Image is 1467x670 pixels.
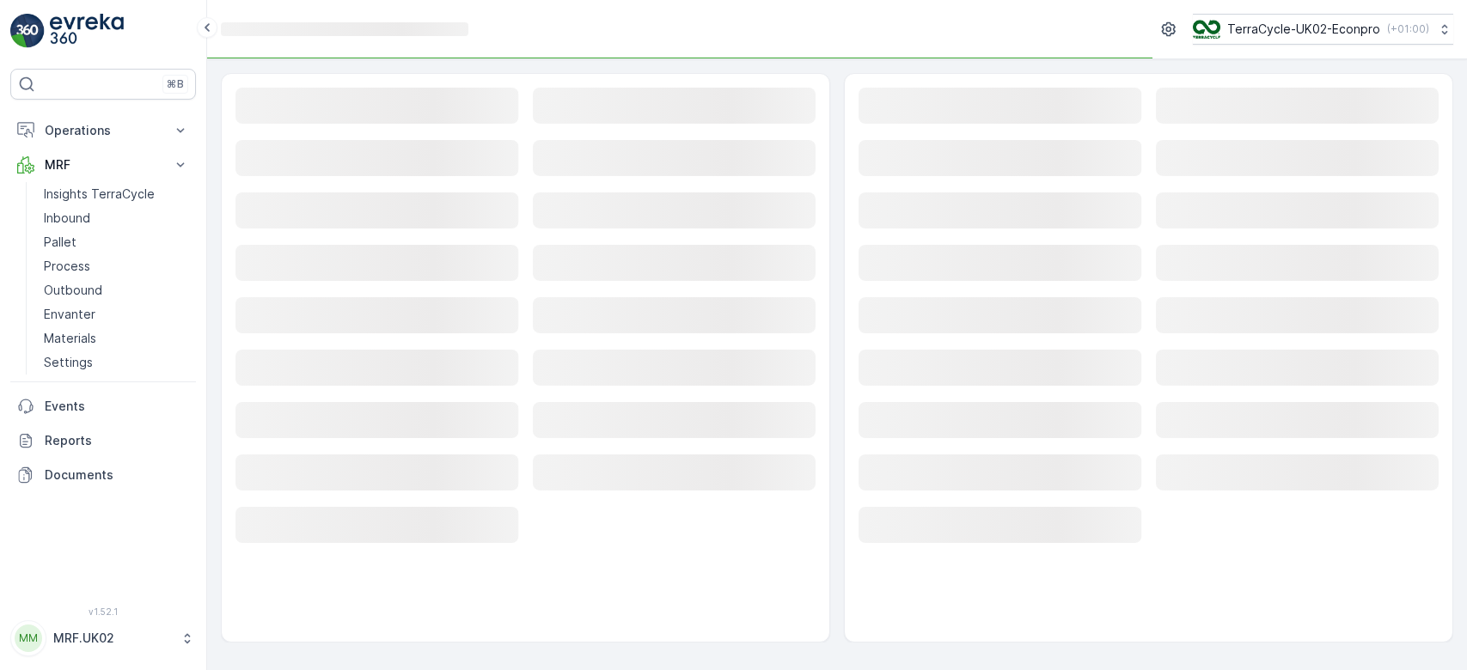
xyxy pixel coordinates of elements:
[50,14,124,48] img: logo_light-DOdMpM7g.png
[53,630,172,647] p: MRF.UK02
[10,423,196,458] a: Reports
[44,258,90,275] p: Process
[37,230,196,254] a: Pallet
[15,624,42,652] div: MM
[44,282,102,299] p: Outbound
[37,206,196,230] a: Inbound
[45,398,189,415] p: Events
[10,458,196,492] a: Documents
[10,606,196,617] span: v 1.52.1
[10,148,196,182] button: MRF
[37,350,196,375] a: Settings
[45,466,189,484] p: Documents
[37,302,196,326] a: Envanter
[10,113,196,148] button: Operations
[10,620,196,656] button: MMMRF.UK02
[44,210,90,227] p: Inbound
[44,354,93,371] p: Settings
[37,182,196,206] a: Insights TerraCycle
[167,77,184,91] p: ⌘B
[1193,14,1453,45] button: TerraCycle-UK02-Econpro(+01:00)
[45,432,189,449] p: Reports
[1227,21,1380,38] p: TerraCycle-UK02-Econpro
[44,186,155,203] p: Insights TerraCycle
[10,14,45,48] img: logo
[44,234,76,251] p: Pallet
[10,389,196,423] a: Events
[37,254,196,278] a: Process
[1193,20,1220,39] img: terracycle_logo_wKaHoWT.png
[44,330,96,347] p: Materials
[37,278,196,302] a: Outbound
[45,156,162,174] p: MRF
[1387,22,1429,36] p: ( +01:00 )
[44,306,95,323] p: Envanter
[37,326,196,350] a: Materials
[45,122,162,139] p: Operations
